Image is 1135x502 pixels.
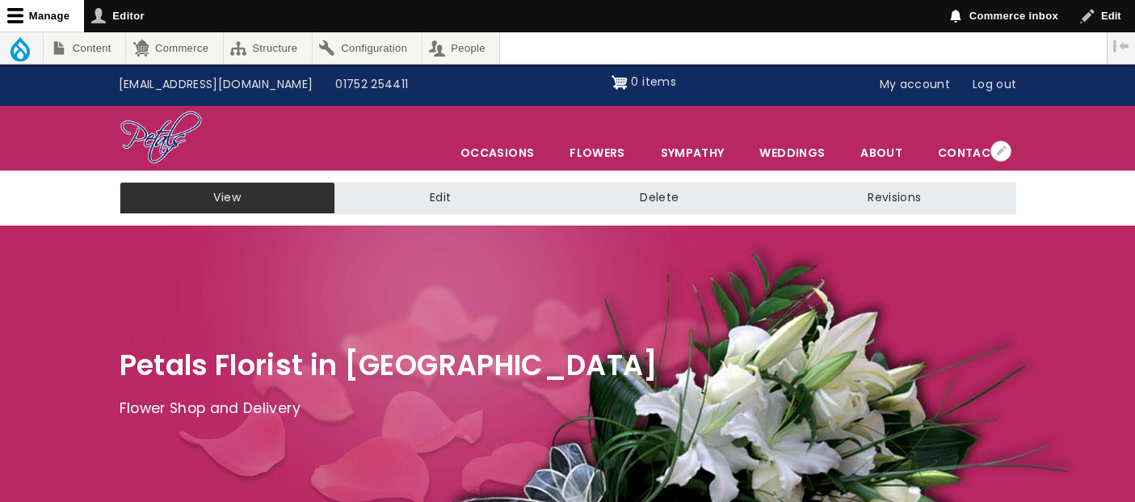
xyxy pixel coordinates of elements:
nav: Tabs [107,182,1028,214]
a: Edit [335,182,545,214]
a: Shopping cart 0 items [612,70,676,95]
span: Weddings [742,136,842,170]
p: Flower Shop and Delivery [120,397,1016,421]
a: People [422,32,500,64]
a: Configuration [313,32,422,64]
a: Log out [961,70,1028,100]
button: Open configuration options [990,141,1011,162]
a: Sympathy [644,136,742,170]
a: Contact [921,136,1015,170]
a: Content [44,32,125,64]
img: Home [120,110,203,167]
span: 0 items [631,74,675,90]
img: Shopping cart [612,70,628,95]
a: Flowers [553,136,641,170]
button: Vertical orientation [1108,32,1135,60]
a: [EMAIL_ADDRESS][DOMAIN_NAME] [107,70,325,100]
a: Delete [545,182,773,214]
span: Occasions [443,136,551,170]
a: My account [868,70,962,100]
a: View [120,182,335,214]
a: Commerce [126,32,222,64]
a: Structure [224,32,312,64]
a: Revisions [773,182,1015,214]
a: About [843,136,919,170]
span: Petals Florist in [GEOGRAPHIC_DATA] [120,345,658,385]
a: 01752 254411 [324,70,419,100]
